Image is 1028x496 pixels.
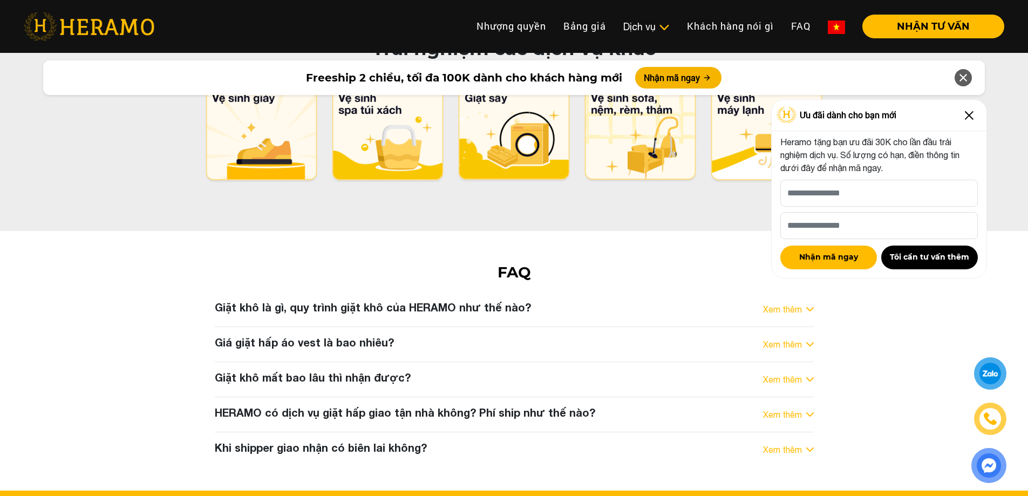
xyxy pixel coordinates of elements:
a: Xem thêm [763,373,802,386]
a: Xem thêm [763,443,802,456]
img: Close [961,107,978,124]
img: hh.png [583,88,697,183]
img: arrow_down.svg [806,377,814,382]
img: subToggleIcon [658,22,670,33]
img: arrow_down.svg [806,342,814,346]
img: phone-icon [982,411,998,427]
a: Xem thêm [763,303,802,316]
h3: Khi shipper giao nhận có biên lai không? [215,441,427,454]
a: FAQ [782,15,819,38]
p: Heramo tặng bạn ưu đãi 30K cho lần đầu trải nghiệm dịch vụ. Số lượng có hạn, điền thông tin dưới ... [780,135,978,174]
a: phone-icon [975,403,1006,435]
img: arrow_down.svg [806,447,814,452]
a: Nhượng quyền [468,15,555,38]
button: Tôi cần tư vấn thêm [881,246,978,269]
img: sc.png [205,88,318,184]
a: Xem thêm [763,338,802,351]
h3: Giá giặt hấp áo vest là bao nhiêu? [215,336,394,349]
span: Ưu đãi dành cho bạn mới [800,108,896,121]
img: arrow_down.svg [806,412,814,417]
img: vn-flag.png [828,21,845,34]
div: Dịch vụ [623,19,670,34]
img: arrow_down.svg [806,307,814,311]
a: Bảng giá [555,15,615,38]
img: heramo-logo.png [24,12,154,40]
button: NHẬN TƯ VẤN [862,15,1004,38]
img: bc.png [331,88,445,184]
img: Logo [777,107,797,123]
h2: FAQ [23,263,1005,282]
button: Nhận mã ngay [635,67,721,89]
h3: Giặt khô mất bao lâu thì nhận được? [215,371,411,384]
img: ac.png [710,88,823,184]
a: Khách hàng nói gì [678,15,782,38]
a: Xem thêm [763,408,802,421]
span: Freeship 2 chiều, tối đa 100K dành cho khách hàng mới [306,70,622,86]
button: Nhận mã ngay [780,246,877,269]
a: NHẬN TƯ VẤN [854,22,1004,31]
h3: Giặt khô là gì, quy trình giặt khô của HERAMO như thế nào? [215,301,531,314]
h3: HERAMO có dịch vụ giặt hấp giao tận nhà không? Phí ship như thế nào? [215,406,595,419]
img: ld.png [457,88,571,183]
